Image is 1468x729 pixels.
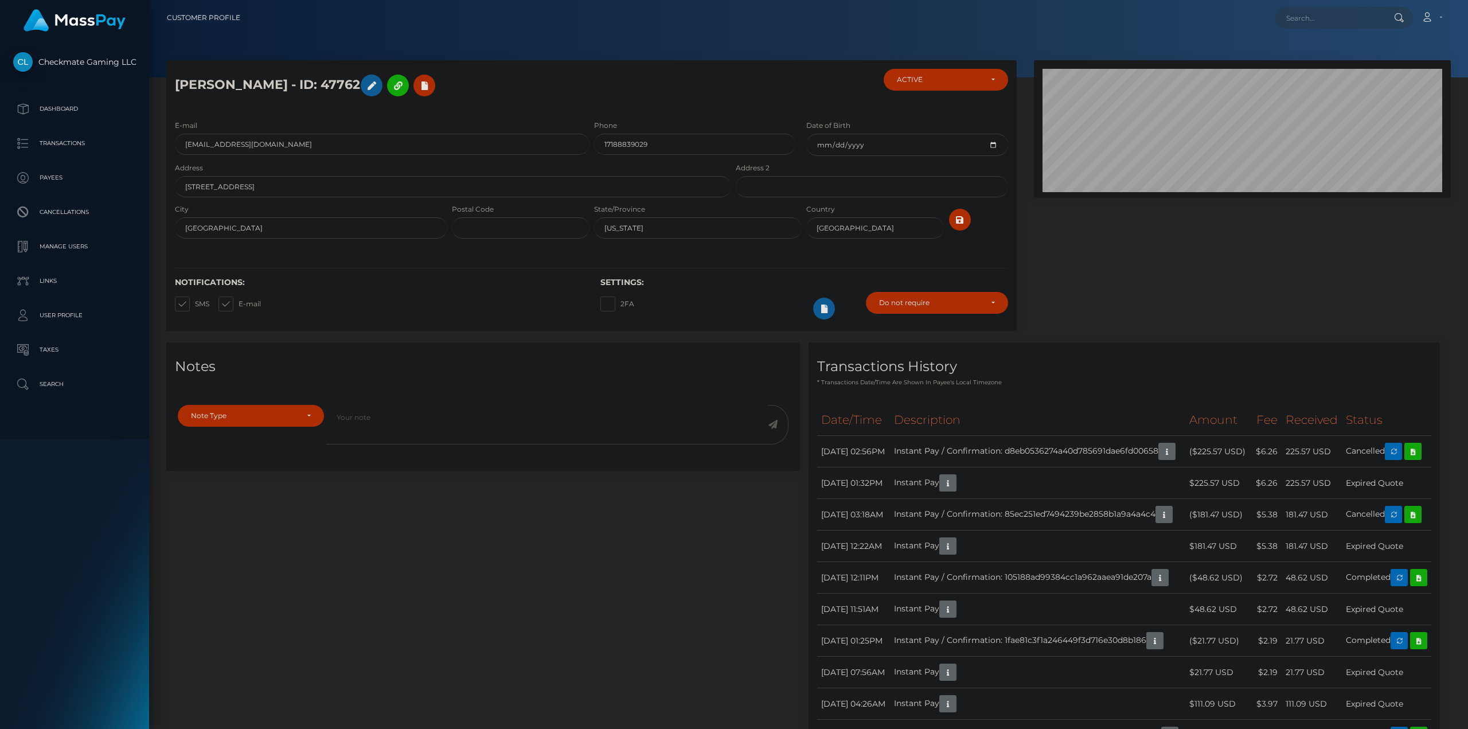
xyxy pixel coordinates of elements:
[817,625,890,657] td: [DATE] 01:25PM
[1342,404,1431,436] th: Status
[1251,562,1282,594] td: $2.72
[890,688,1185,720] td: Instant Pay
[890,531,1185,562] td: Instant Pay
[1342,531,1431,562] td: Expired Quote
[1282,688,1342,720] td: 111.09 USD
[13,376,136,393] p: Search
[817,499,890,531] td: [DATE] 03:18AM
[897,75,982,84] div: ACTIVE
[817,688,890,720] td: [DATE] 04:26AM
[178,405,324,427] button: Note Type
[890,594,1185,625] td: Instant Pay
[1185,594,1251,625] td: $48.62 USD
[817,404,890,436] th: Date/Time
[1282,531,1342,562] td: 181.47 USD
[9,95,140,123] a: Dashboard
[175,204,189,215] label: City
[1185,467,1251,499] td: $225.57 USD
[1342,562,1431,594] td: Completed
[175,69,725,102] h5: [PERSON_NAME] - ID: 47762
[13,307,136,324] p: User Profile
[817,357,1431,377] h4: Transactions History
[1185,562,1251,594] td: ($48.62 USD)
[175,163,203,173] label: Address
[817,657,890,688] td: [DATE] 07:56AM
[175,357,791,377] h4: Notes
[890,404,1185,436] th: Description
[600,278,1009,287] h6: Settings:
[13,341,136,358] p: Taxes
[1342,499,1431,531] td: Cancelled
[890,499,1185,531] td: Instant Pay / Confirmation: 85ec251ed7494239be2858b1a9a4a4c4
[1251,404,1282,436] th: Fee
[866,292,1008,314] button: Do not require
[13,204,136,221] p: Cancellations
[9,198,140,227] a: Cancellations
[175,297,209,311] label: SMS
[1185,531,1251,562] td: $181.47 USD
[13,169,136,186] p: Payees
[167,6,240,30] a: Customer Profile
[600,297,634,311] label: 2FA
[1342,625,1431,657] td: Completed
[191,411,298,420] div: Note Type
[1282,562,1342,594] td: 48.62 USD
[1342,657,1431,688] td: Expired Quote
[806,120,850,131] label: Date of Birth
[1275,7,1383,29] input: Search...
[817,436,890,467] td: [DATE] 02:56PM
[13,100,136,118] p: Dashboard
[890,562,1185,594] td: Instant Pay / Confirmation: 105188ad99384cc1a962aaea91de207a
[1185,688,1251,720] td: $111.09 USD
[890,625,1185,657] td: Instant Pay / Confirmation: 1fae81c3f1a246449f3d716e30d8b186
[1342,436,1431,467] td: Cancelled
[9,57,140,67] span: Checkmate Gaming LLC
[9,232,140,261] a: Manage Users
[1251,657,1282,688] td: $2.19
[884,69,1008,91] button: ACTIVE
[817,378,1431,387] p: * Transactions date/time are shown in payee's local timezone
[24,9,126,32] img: MassPay Logo
[806,204,835,215] label: Country
[890,467,1185,499] td: Instant Pay
[1282,467,1342,499] td: 225.57 USD
[9,336,140,364] a: Taxes
[175,120,197,131] label: E-mail
[1282,657,1342,688] td: 21.77 USD
[1185,436,1251,467] td: ($225.57 USD)
[817,594,890,625] td: [DATE] 11:51AM
[218,297,261,311] label: E-mail
[13,135,136,152] p: Transactions
[1282,404,1342,436] th: Received
[1251,594,1282,625] td: $2.72
[1185,499,1251,531] td: ($181.47 USD)
[1185,404,1251,436] th: Amount
[1251,531,1282,562] td: $5.38
[9,129,140,158] a: Transactions
[1282,625,1342,657] td: 21.77 USD
[1185,625,1251,657] td: ($21.77 USD)
[1251,499,1282,531] td: $5.38
[13,238,136,255] p: Manage Users
[594,120,617,131] label: Phone
[175,278,583,287] h6: Notifications:
[1282,436,1342,467] td: 225.57 USD
[1251,625,1282,657] td: $2.19
[890,436,1185,467] td: Instant Pay / Confirmation: d8eb0536274a40d785691dae6fd00658
[13,52,33,72] img: Checkmate Gaming LLC
[13,272,136,290] p: Links
[1282,594,1342,625] td: 48.62 USD
[1185,657,1251,688] td: $21.77 USD
[9,163,140,192] a: Payees
[879,298,982,307] div: Do not require
[9,267,140,295] a: Links
[1342,467,1431,499] td: Expired Quote
[9,370,140,399] a: Search
[1282,499,1342,531] td: 181.47 USD
[1251,467,1282,499] td: $6.26
[817,531,890,562] td: [DATE] 12:22AM
[452,204,494,215] label: Postal Code
[9,301,140,330] a: User Profile
[1342,688,1431,720] td: Expired Quote
[817,562,890,594] td: [DATE] 12:11PM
